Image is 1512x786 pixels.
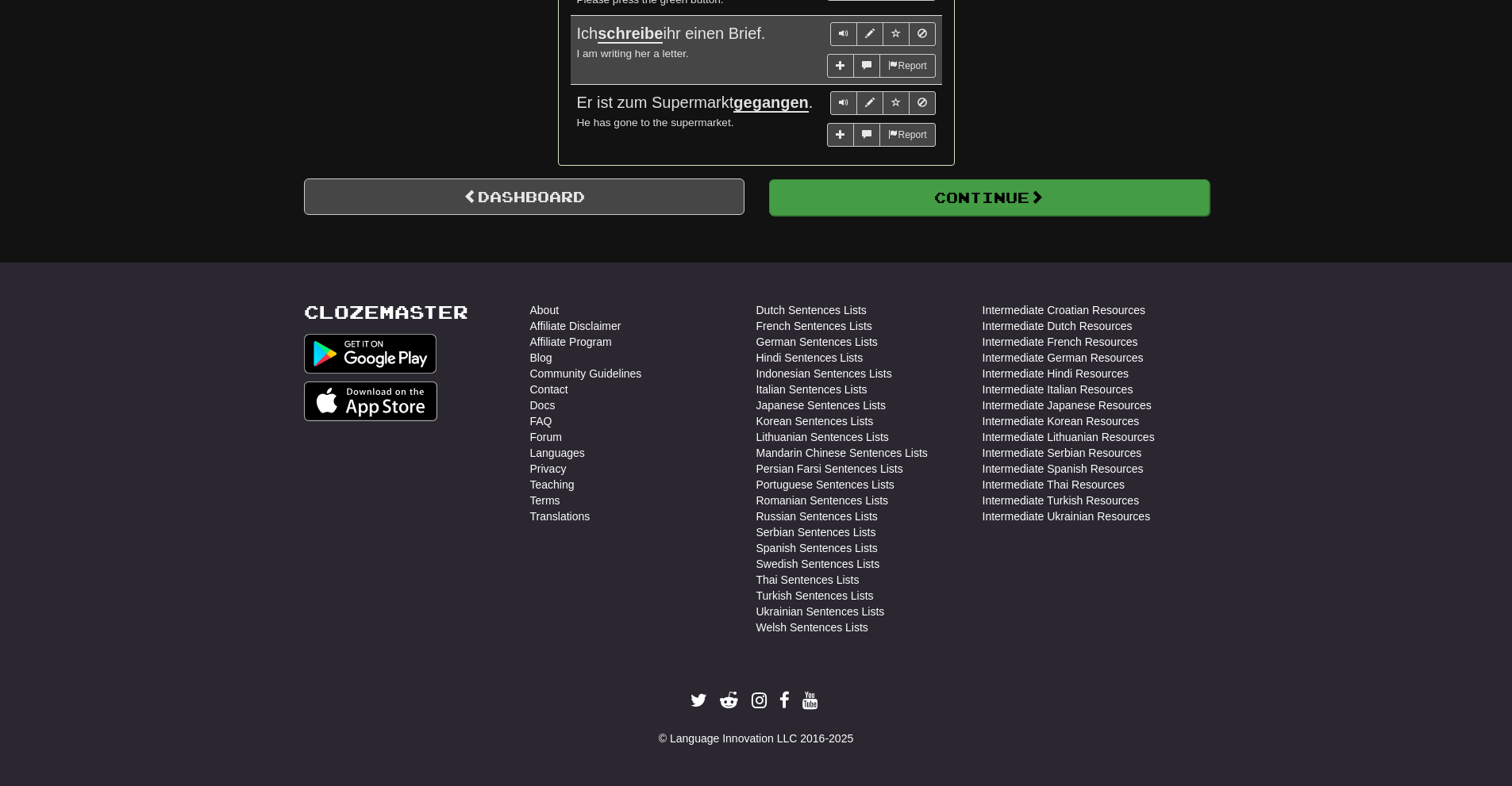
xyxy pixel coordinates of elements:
[530,350,552,366] a: Blog
[756,334,878,350] a: German Sentences Lists
[756,445,928,461] a: Mandarin Chinese Sentences Lists
[530,397,556,413] a: Docs
[530,413,552,429] a: FAQ
[530,477,575,493] a: Teaching
[756,413,874,429] a: Korean Sentences Lists
[879,123,935,147] button: Report
[983,397,1152,413] a: Intermediate Japanese Resources
[769,179,1210,216] button: Continue
[756,619,868,635] a: Welsh Sentences Lists
[827,54,854,78] button: Add sentence to collection
[883,91,910,115] button: Toggle favorite
[756,604,885,619] a: Ukrainian Sentences Lists
[530,461,567,477] a: Privacy
[830,22,857,46] button: Play sentence audio
[756,493,889,508] a: Romanian Sentences Lists
[304,730,1209,746] div: © Language Innovation LLC 2016-2025
[577,48,689,59] small: I am writing her a letter.
[830,91,857,115] button: Play sentence audio
[983,429,1155,445] a: Intermediate Lithuanian Resources
[856,91,883,115] button: Edit sentence
[304,178,744,215] a: Dashboard
[983,508,1151,524] a: Intermediate Ukrainian Resources
[530,302,560,318] a: About
[304,334,437,374] img: Get it on Google Play
[983,366,1129,381] a: Intermediate Hindi Resources
[756,366,892,381] a: Indonesian Sentences Lists
[983,381,1133,397] a: Intermediate Italian Resources
[577,25,766,44] span: Ich ihr einen Brief.
[756,350,864,366] a: Hindi Sentences Lists
[756,572,860,588] a: Thai Sentences Lists
[983,493,1140,508] a: Intermediate Turkish Resources
[909,91,936,115] button: Toggle ignore
[883,22,910,46] button: Toggle favorite
[756,524,876,540] a: Serbian Sentences Lists
[983,477,1125,493] a: Intermediate Thai Resources
[983,302,1145,318] a: Intermediate Croatian Resources
[577,94,814,113] span: Er ist zum Supermarkt .
[983,461,1144,477] a: Intermediate Spanish Resources
[530,429,562,445] a: Forum
[756,556,880,572] a: Swedish Sentences Lists
[856,22,883,46] button: Edit sentence
[827,123,854,147] button: Add sentence to collection
[983,413,1140,429] a: Intermediate Korean Resources
[879,54,935,78] button: Report
[756,540,878,556] a: Spanish Sentences Lists
[530,493,560,508] a: Terms
[827,123,935,147] div: More sentence controls
[530,508,591,524] a: Translations
[909,22,936,46] button: Toggle ignore
[530,334,612,350] a: Affiliate Program
[733,94,808,113] u: gegangen
[756,397,886,413] a: Japanese Sentences Lists
[577,117,734,128] small: He has gone to the supermarket.
[304,381,438,421] img: Get it on App Store
[756,508,878,524] a: Russian Sentences Lists
[530,445,585,461] a: Languages
[827,54,935,78] div: More sentence controls
[530,318,621,334] a: Affiliate Disclaimer
[756,461,903,477] a: Persian Farsi Sentences Lists
[983,445,1142,461] a: Intermediate Serbian Resources
[304,302,468,322] a: Clozemaster
[756,381,868,397] a: Italian Sentences Lists
[830,22,936,46] div: Sentence controls
[983,350,1144,366] a: Intermediate German Resources
[598,25,663,44] u: schreibe
[756,302,867,318] a: Dutch Sentences Lists
[830,91,936,115] div: Sentence controls
[983,334,1138,350] a: Intermediate French Resources
[983,318,1133,334] a: Intermediate Dutch Resources
[530,381,568,397] a: Contact
[530,366,642,381] a: Community Guidelines
[756,477,895,493] a: Portuguese Sentences Lists
[756,318,872,334] a: French Sentences Lists
[756,429,889,445] a: Lithuanian Sentences Lists
[756,588,874,604] a: Turkish Sentences Lists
